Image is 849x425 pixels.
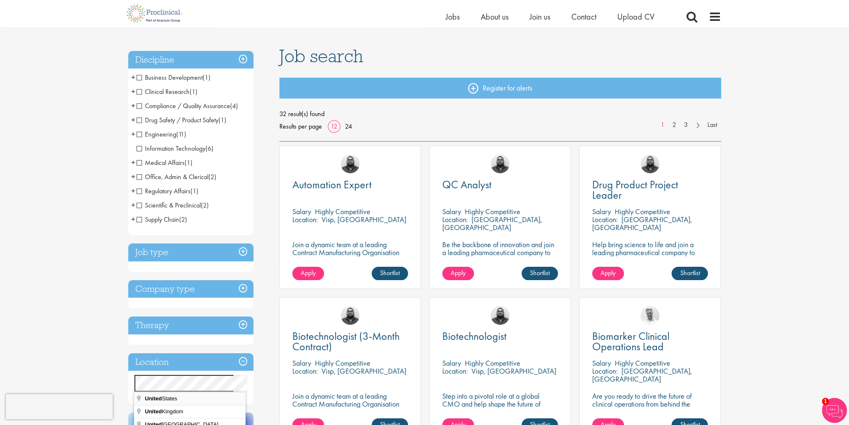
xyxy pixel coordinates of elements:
img: Ashley Bennett [641,154,659,173]
span: Clinical Research [137,87,198,96]
span: Medical Affairs [137,158,193,167]
a: Join us [530,11,550,22]
a: Ashley Bennett [491,154,509,173]
span: United [145,395,162,402]
iframe: reCAPTCHA [6,394,113,419]
p: Help bring science to life and join a leading pharmaceutical company to play a key role in delive... [592,240,708,280]
span: (1) [185,158,193,167]
a: 3 [680,120,692,130]
a: Biomarker Clinical Operations Lead [592,331,708,352]
span: Supply Chain [137,215,187,224]
span: Location: [592,366,618,376]
span: Compliance / Quality Assurance [137,101,238,110]
span: (2) [208,172,216,181]
a: Automation Expert [292,180,408,190]
span: Apply [451,268,466,277]
span: (1) [218,116,226,124]
span: + [131,156,135,169]
a: Last [703,120,721,130]
span: Apply [301,268,316,277]
span: Location: [292,366,318,376]
span: Supply Chain [137,215,179,224]
h3: Job type [128,243,253,261]
span: Engineering [137,130,186,139]
span: Biotechnologist [442,329,507,343]
a: 2 [668,120,680,130]
span: Information Technology [137,144,205,153]
a: Contact [571,11,596,22]
h3: Company type [128,280,253,298]
span: (1) [190,187,198,195]
span: Salary [442,358,461,368]
span: Location: [442,215,468,224]
a: About us [481,11,509,22]
span: QC Analyst [442,177,492,192]
p: Highly Competitive [465,207,520,216]
span: Business Development [137,73,203,82]
a: Register for alerts [279,78,721,99]
span: 32 result(s) found [279,108,721,120]
a: 12 [328,122,340,131]
span: Regulatory Affairs [137,187,198,195]
span: Scientific & Preclinical [137,201,209,210]
span: Results per page [279,120,322,133]
span: (2) [179,215,187,224]
span: (6) [205,144,213,153]
span: + [131,185,135,197]
h3: Discipline [128,51,253,69]
img: Joshua Bye [641,306,659,325]
h3: Therapy [128,316,253,334]
p: Highly Competitive [615,358,670,368]
span: + [131,71,135,83]
span: Information Technology [137,144,213,153]
span: (1) [203,73,210,82]
a: QC Analyst [442,180,558,190]
span: Salary [292,207,311,216]
span: Jobs [446,11,460,22]
a: Shortlist [372,267,408,280]
img: Chatbot [822,398,847,423]
span: + [131,213,135,225]
span: + [131,114,135,126]
span: Apply [601,268,616,277]
a: Drug Product Project Leader [592,180,708,200]
span: Location: [292,215,318,224]
p: Highly Competitive [465,358,520,368]
p: Highly Competitive [315,207,370,216]
span: Business Development [137,73,210,82]
span: Drug Safety / Product Safety [137,116,218,124]
a: Upload CV [617,11,654,22]
span: + [131,170,135,183]
span: Salary [292,358,311,368]
span: Biomarker Clinical Operations Lead [592,329,669,354]
p: Highly Competitive [615,207,670,216]
a: 24 [342,122,355,131]
p: Visp, [GEOGRAPHIC_DATA] [322,215,406,224]
span: + [131,199,135,211]
span: (11) [176,130,186,139]
span: Office, Admin & Clerical [137,172,216,181]
span: Salary [592,358,611,368]
span: Drug Safety / Product Safety [137,116,226,124]
span: Office, Admin & Clerical [137,172,208,181]
h3: Location [128,353,253,371]
span: Salary [592,207,611,216]
a: Biotechnologist (3-Month Contract) [292,331,408,352]
span: Biotechnologist (3-Month Contract) [292,329,400,354]
span: Job search [279,45,363,67]
img: Ashley Bennett [341,306,360,325]
p: Join a dynamic team at a leading Contract Manufacturing Organisation (CMO) and contribute to grou... [292,240,408,280]
span: (4) [230,101,238,110]
span: Location: [442,366,468,376]
a: Apply [442,267,474,280]
p: Be the backbone of innovation and join a leading pharmaceutical company to help keep life-changin... [442,240,558,272]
